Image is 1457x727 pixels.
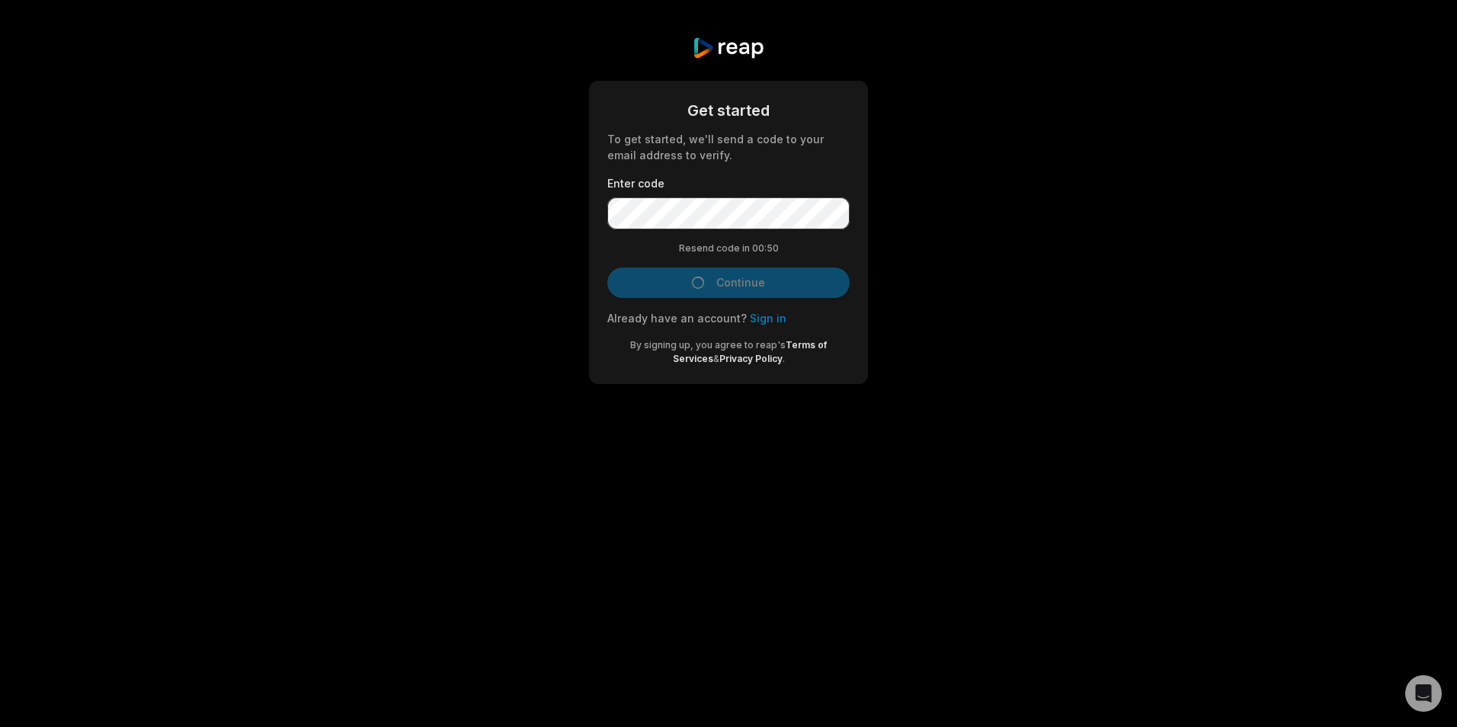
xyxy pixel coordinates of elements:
span: Already have an account? [607,312,747,325]
img: reap [692,37,764,59]
div: Open Intercom Messenger [1405,675,1442,712]
div: To get started, we'll send a code to your email address to verify. [607,131,850,163]
label: Enter code [607,175,850,191]
span: & [713,353,719,364]
div: Get started [607,99,850,122]
span: . [783,353,785,364]
div: Resend code in 00: [607,242,850,255]
a: Sign in [750,312,786,325]
a: Terms of Services [673,339,828,364]
span: 50 [767,242,779,255]
span: By signing up, you agree to reap's [630,339,786,351]
a: Privacy Policy [719,353,783,364]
